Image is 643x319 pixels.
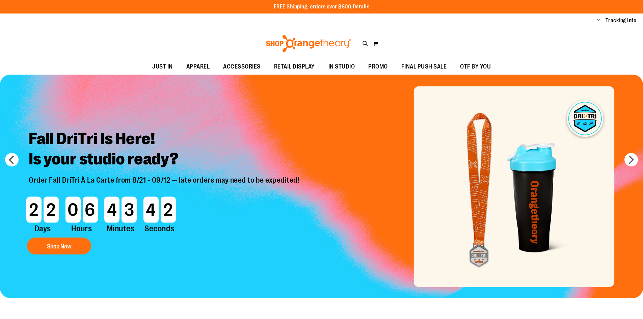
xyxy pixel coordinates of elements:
[152,59,173,74] span: JUST IN
[64,222,99,234] span: Hours
[180,59,217,75] a: APPAREL
[395,59,454,75] a: FINAL PUSH SALE
[24,176,306,193] p: Order Fall DriTri À La Carte from 8/21 - 09/12 — late orders may need to be expedited!
[26,196,42,222] span: 2
[460,59,491,74] span: OTF BY YOU
[25,222,60,234] span: Days
[322,59,362,75] a: IN STUDIO
[328,59,355,74] span: IN STUDIO
[353,4,370,10] a: Details
[216,59,267,75] a: ACCESSORIES
[103,222,138,234] span: Minutes
[401,59,447,74] span: FINAL PUSH SALE
[104,196,119,222] span: 4
[161,196,176,222] span: 2
[122,196,137,222] span: 3
[267,59,322,75] a: RETAIL DISPLAY
[597,17,600,24] button: Account menu
[223,59,261,74] span: ACCESSORIES
[5,153,19,166] button: prev
[361,59,395,75] a: PROMO
[143,196,159,222] span: 4
[145,59,180,75] a: JUST IN
[368,59,388,74] span: PROMO
[274,3,370,11] p: FREE Shipping, orders over $600.
[24,124,306,258] a: Fall DriTri Is Here!Is your studio ready? Order Fall DriTri À La Carte from 8/21 - 09/12 — late o...
[83,196,98,222] span: 6
[265,35,352,52] img: Shop Orangetheory
[274,59,315,74] span: RETAIL DISPLAY
[44,196,59,222] span: 2
[624,153,638,166] button: next
[24,124,306,176] h2: Fall DriTri Is Here! Is your studio ready?
[142,222,177,234] span: Seconds
[186,59,210,74] span: APPAREL
[27,238,91,255] button: Shop Now
[606,17,637,24] a: Tracking Info
[453,59,498,75] a: OTF BY YOU
[65,196,81,222] span: 0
